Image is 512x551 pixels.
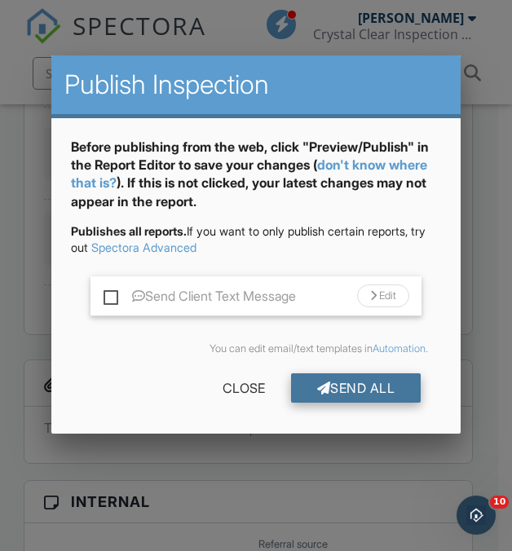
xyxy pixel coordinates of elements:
[457,496,496,535] iframe: Intercom live chat
[291,373,422,403] div: Send All
[91,240,196,254] a: Spectora Advanced
[373,342,426,355] a: Automation
[104,289,296,309] label: Send Client Text Message
[71,156,427,191] a: don't know where that is?
[196,373,291,403] div: Close
[71,224,187,238] strong: Publishes all reports.
[84,342,428,355] div: You can edit email/text templates in .
[64,68,448,101] h2: Publish Inspection
[357,284,409,307] div: Edit
[71,224,426,254] span: If you want to only publish certain reports, try out
[490,496,509,509] span: 10
[71,138,441,224] div: Before publishing from the web, click "Preview/Publish" in the Report Editor to save your changes...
